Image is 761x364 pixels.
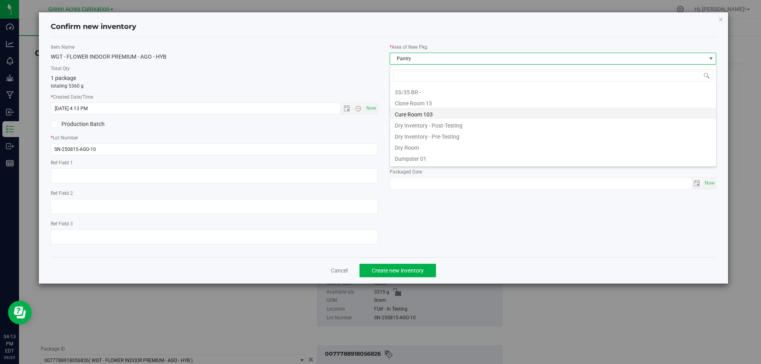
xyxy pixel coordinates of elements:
[51,65,378,72] label: Total Qty
[51,120,208,128] label: Production Batch
[51,93,378,101] label: Created Date/Time
[51,75,76,81] span: 1 package
[51,134,378,141] label: Lot Number
[372,267,424,274] span: Create new inventory
[51,44,378,51] label: Item Name
[51,190,378,197] label: Ref Field 2
[364,103,378,114] span: Set Current date
[51,22,136,32] h4: Confirm new inventory
[390,168,717,175] label: Packaged Date
[390,44,717,51] label: Area of New Pkg
[703,178,716,189] span: select
[340,105,354,112] span: Open the date view
[51,220,378,227] label: Ref Field 3
[51,53,378,61] div: WGT - FLOWER INDOOR PREMIUM - AGO - HYB
[51,82,378,90] p: totaling 5360 g
[390,53,706,64] span: Pantry
[703,177,717,189] span: Set Current date
[331,267,348,274] a: Cancel
[359,264,436,277] button: Create new inventory
[8,301,32,324] iframe: Resource center
[692,178,703,189] span: select
[352,105,365,112] span: Open the time view
[51,159,378,166] label: Ref Field 1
